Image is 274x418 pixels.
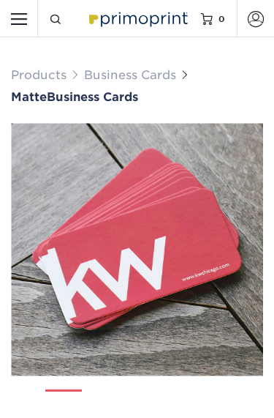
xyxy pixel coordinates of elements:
a: Business Cards [84,68,176,82]
span: 0 [218,13,225,23]
a: MatteBusiness Cards [11,90,263,104]
a: Products [11,68,66,82]
h1: Business Cards [11,90,263,104]
img: Primoprint [84,7,190,29]
span: Matte [11,90,47,104]
img: Matte 01 [11,124,263,376]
